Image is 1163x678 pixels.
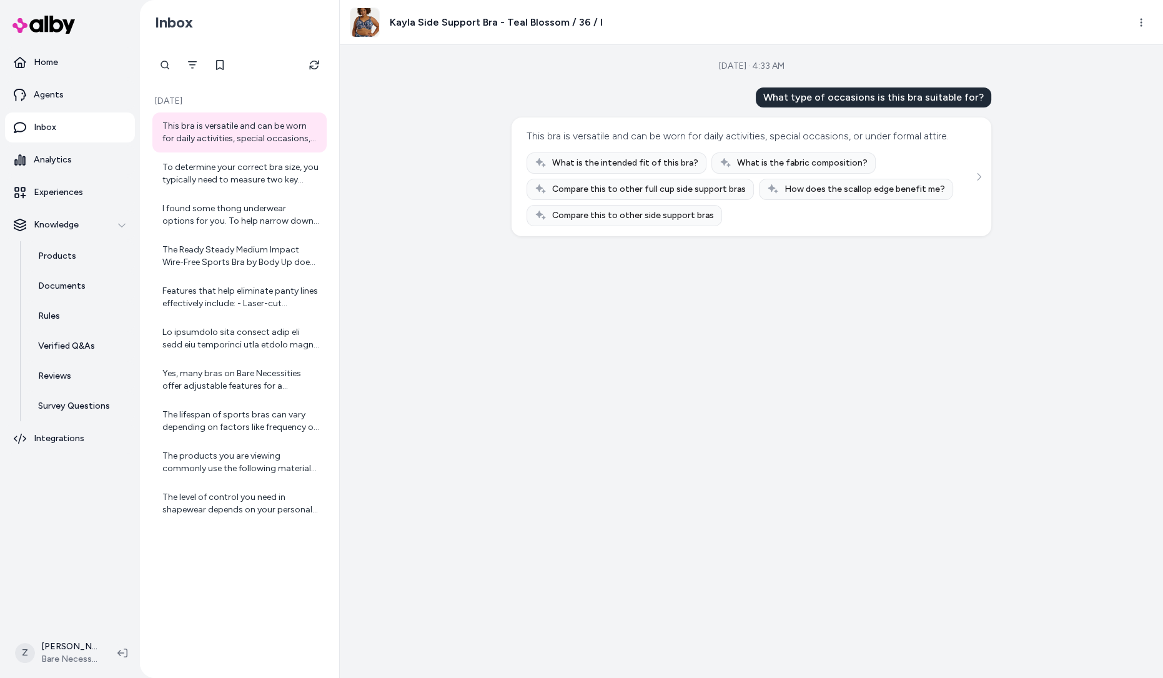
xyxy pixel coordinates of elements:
[162,491,319,516] div: The level of control you need in shapewear depends on your personal preferences and the areas you...
[41,641,97,653] p: [PERSON_NAME]
[162,367,319,392] div: Yes, many bras on Bare Necessities offer adjustable features for a customized fit. Common adjusta...
[5,424,135,454] a: Integrations
[38,340,95,352] p: Verified Q&As
[162,120,319,145] div: This bra is versatile and can be worn for daily activities, special occasions, or under formal at...
[155,13,193,32] h2: Inbox
[350,8,379,37] img: GD6162god_tealblossom.jpg
[152,112,327,152] a: This bra is versatile and can be worn for daily activities, special occasions, or under formal at...
[26,391,135,421] a: Survey Questions
[784,183,945,196] span: How does the scallop edge benefit me?
[41,653,97,666] span: Bare Necessities
[162,326,319,351] div: Lo ipsumdolo sita consect adip eli sedd eiu temporinci utla etdolo magn, ali eni admini venia qui...
[26,331,135,361] a: Verified Q&As
[552,183,746,196] span: Compare this to other full cup side support bras
[152,442,327,482] a: The products you are viewing commonly use the following materials: - Microfiber blends, often inc...
[34,56,58,69] p: Home
[180,52,205,77] button: Filter
[5,210,135,240] button: Knowledge
[15,643,35,663] span: Z
[971,169,986,184] button: See more
[5,47,135,77] a: Home
[34,121,56,134] p: Inbox
[302,52,327,77] button: Refresh
[552,209,714,222] span: Compare this to other side support bras
[162,161,319,186] div: To determine your correct bra size, you typically need to measure two key areas: 1. Band Size: Me...
[152,236,327,276] a: The Ready Steady Medium Impact Wire-Free Sports Bra by Body Up does not have any underwire. It is...
[34,186,83,199] p: Experiences
[152,277,327,317] a: Features that help eliminate panty lines effectively include: - Laser-cut seamless edges that lay...
[162,244,319,269] div: The Ready Steady Medium Impact Wire-Free Sports Bra by Body Up does not have any underwire. It is...
[162,409,319,434] div: The lifespan of sports bras can vary depending on factors like frequency of use, care, and the in...
[162,285,319,310] div: Features that help eliminate panty lines effectively include: - Laser-cut seamless edges that lay...
[737,157,868,169] span: What is the fabric composition?
[152,360,327,400] a: Yes, many bras on Bare Necessities offer adjustable features for a customized fit. Common adjusta...
[152,195,327,235] a: I found some thong underwear options for you. To help narrow down the choices, could you please t...
[152,154,327,194] a: To determine your correct bra size, you typically need to measure two key areas: 1. Band Size: Me...
[152,401,327,441] a: The lifespan of sports bras can vary depending on factors like frequency of use, care, and the in...
[34,219,79,231] p: Knowledge
[38,310,60,322] p: Rules
[5,112,135,142] a: Inbox
[390,15,603,30] h3: Kayla Side Support Bra - Teal Blossom / 36 / I
[34,89,64,101] p: Agents
[152,95,327,107] p: [DATE]
[26,241,135,271] a: Products
[5,145,135,175] a: Analytics
[152,319,327,359] a: Lo ipsumdolo sita consect adip eli sedd eiu temporinci utla etdolo magn, ali eni admini venia qui...
[552,157,698,169] span: What is the intended fit of this bra?
[34,432,84,445] p: Integrations
[38,250,76,262] p: Products
[26,361,135,391] a: Reviews
[26,301,135,331] a: Rules
[527,127,949,145] div: This bra is versatile and can be worn for daily activities, special occasions, or under formal at...
[719,60,784,72] div: [DATE] · 4:33 AM
[756,87,991,107] div: What type of occasions is this bra suitable for?
[26,271,135,301] a: Documents
[162,450,319,475] div: The products you are viewing commonly use the following materials: - Microfiber blends, often inc...
[5,177,135,207] a: Experiences
[12,16,75,34] img: alby Logo
[38,400,110,412] p: Survey Questions
[162,202,319,227] div: I found some thong underwear options for you. To help narrow down the choices, could you please t...
[152,484,327,524] a: The level of control you need in shapewear depends on your personal preferences and the areas you...
[38,280,86,292] p: Documents
[7,633,107,673] button: Z[PERSON_NAME]Bare Necessities
[34,154,72,166] p: Analytics
[38,370,71,382] p: Reviews
[5,80,135,110] a: Agents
